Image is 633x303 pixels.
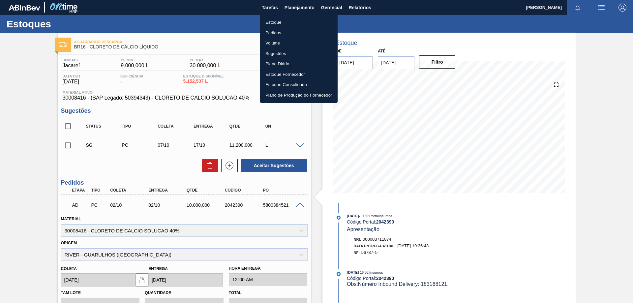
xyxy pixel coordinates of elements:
a: Estoque Fornecedor [260,69,338,80]
a: Estoque [260,17,338,28]
a: Plano de Produção do Fornecedor [260,90,338,101]
a: Estoque Consolidado [260,79,338,90]
a: Sugestões [260,48,338,59]
a: Volume [260,38,338,48]
a: Pedidos [260,28,338,38]
a: Plano Diário [260,59,338,69]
